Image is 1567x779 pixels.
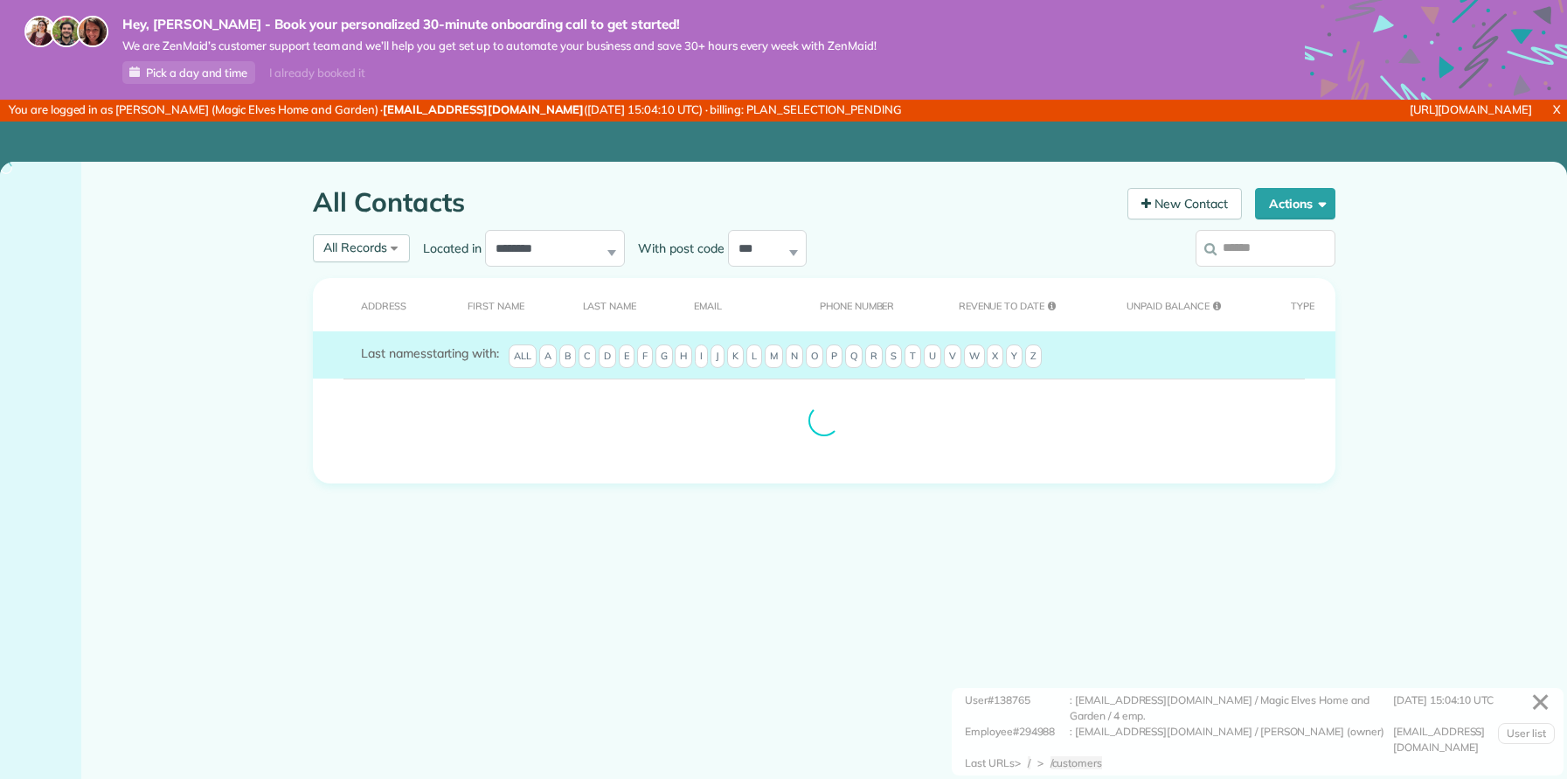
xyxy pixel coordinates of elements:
span: F [637,344,653,369]
div: I already booked it [259,62,375,84]
span: U [924,344,941,369]
a: [URL][DOMAIN_NAME] [1410,102,1532,116]
span: N [786,344,803,369]
span: Y [1006,344,1023,369]
span: All [509,344,537,369]
label: With post code [625,240,728,257]
span: J [711,344,725,369]
span: Z [1025,344,1042,369]
div: Last URLs [965,755,1015,771]
th: Address [313,278,440,331]
span: Pick a day and time [146,66,247,80]
th: Phone number [793,278,932,331]
span: B [559,344,576,369]
span: All Records [323,240,387,255]
th: Email [667,278,793,331]
th: Revenue to Date [932,278,1100,331]
span: A [539,344,557,369]
label: Located in [410,240,485,257]
span: S [885,344,902,369]
span: / [1028,756,1030,769]
span: O [806,344,823,369]
span: T [905,344,921,369]
div: > > [1015,755,1110,771]
h1: All Contacts [313,188,1114,217]
span: Last names [361,345,426,361]
span: H [675,344,692,369]
span: C [579,344,596,369]
div: Employee#294988 [965,724,1070,755]
span: L [746,344,762,369]
span: G [655,344,673,369]
span: W [964,344,985,369]
span: D [599,344,616,369]
span: We are ZenMaid’s customer support team and we’ll help you get set up to automate your business an... [122,38,877,53]
label: starting with: [361,344,499,362]
strong: Hey, [PERSON_NAME] - Book your personalized 30-minute onboarding call to get started! [122,16,877,33]
a: ✕ [1522,681,1559,724]
button: Actions [1255,188,1335,219]
div: : [EMAIL_ADDRESS][DOMAIN_NAME] / Magic Elves Home and Garden / 4 emp. [1070,692,1393,724]
span: R [865,344,883,369]
span: I [695,344,708,369]
div: [EMAIL_ADDRESS][DOMAIN_NAME] [1393,724,1550,755]
th: Unpaid Balance [1099,278,1263,331]
span: K [727,344,744,369]
span: M [765,344,783,369]
span: Q [845,344,863,369]
a: Pick a day and time [122,61,255,84]
a: User list [1498,723,1555,744]
th: First Name [440,278,555,331]
span: E [619,344,634,369]
span: X [987,344,1003,369]
a: X [1546,100,1567,120]
th: Type [1264,278,1335,331]
div: : [EMAIL_ADDRESS][DOMAIN_NAME] / [PERSON_NAME] (owner) [1070,724,1393,755]
a: New Contact [1127,188,1243,219]
div: [DATE] 15:04:10 UTC [1393,692,1550,724]
th: Last Name [556,278,668,331]
img: maria-72a9807cf96188c08ef61303f053569d2e2a8a1cde33d635c8a3ac13582a053d.jpg [24,16,56,47]
strong: [EMAIL_ADDRESS][DOMAIN_NAME] [383,102,584,116]
div: User#138765 [965,692,1070,724]
span: /customers [1050,756,1103,769]
img: michelle-19f622bdf1676172e81f8f8fba1fb50e276960ebfe0243fe18214015130c80e4.jpg [77,16,108,47]
span: V [944,344,961,369]
span: P [826,344,842,369]
img: jorge-587dff0eeaa6aab1f244e6dc62b8924c3b6ad411094392a53c71c6c4a576187d.jpg [51,16,82,47]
